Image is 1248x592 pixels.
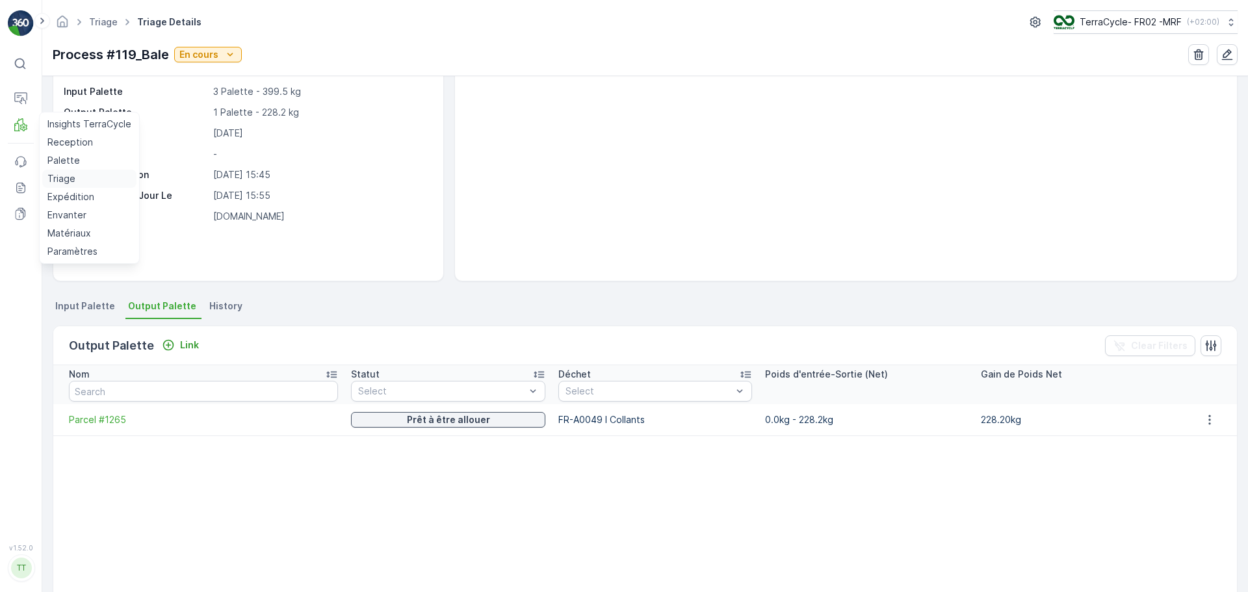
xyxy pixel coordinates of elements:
[407,413,490,426] p: Prêt à être allouer
[8,554,34,582] button: TT
[1187,17,1219,27] p: ( +02:00 )
[64,85,208,98] p: Input Palette
[174,47,242,62] button: En cours
[1054,15,1074,29] img: terracycle.png
[558,413,752,426] p: FR-A0049 I Collants
[179,48,218,61] p: En cours
[213,210,430,223] p: [DOMAIN_NAME]
[765,413,968,426] p: 0.0kg - 228.2kg
[1054,10,1238,34] button: TerraCycle- FR02 -MRF(+02:00)
[981,413,1175,426] p: 228.20kg
[64,106,208,119] p: Output Palette
[53,45,169,64] p: Process #119_Bale
[157,337,204,353] button: Link
[55,300,115,313] span: Input Palette
[213,106,430,119] p: 1 Palette - 228.2 kg
[981,368,1062,381] p: Gain de Poids Net
[213,85,430,98] p: 3 Palette - 399.5 kg
[213,127,430,140] p: [DATE]
[8,544,34,552] span: v 1.52.0
[55,19,70,31] a: Homepage
[69,381,338,402] input: Search
[1080,16,1182,29] p: TerraCycle- FR02 -MRF
[89,16,118,27] a: Triage
[1105,335,1195,356] button: Clear Filters
[1131,339,1188,352] p: Clear Filters
[565,385,732,398] p: Select
[765,368,888,381] p: Poids d'entrée-Sortie (Net)
[135,16,204,29] span: Triage Details
[69,337,154,355] p: Output Palette
[213,148,430,161] p: -
[128,300,196,313] span: Output Palette
[213,168,430,181] p: [DATE] 15:45
[209,300,242,313] span: History
[8,10,34,36] img: logo
[351,412,545,428] button: Prêt à être allouer
[351,368,380,381] p: Statut
[558,368,591,381] p: Déchet
[11,558,32,578] div: TT
[213,189,430,202] p: [DATE] 15:55
[69,413,338,426] a: Parcel #1265
[358,385,525,398] p: Select
[69,368,90,381] p: Nom
[180,339,199,352] p: Link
